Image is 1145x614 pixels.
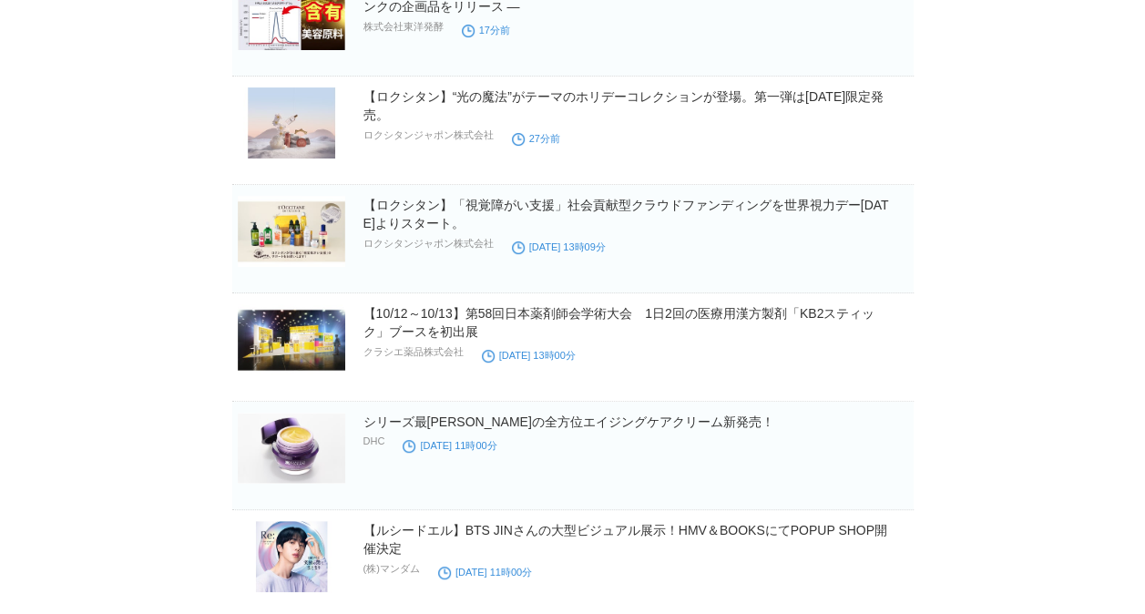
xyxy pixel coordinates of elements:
[363,89,884,122] a: 【ロクシタン】“光の魔法”がテーマのホリデーコレクションが登場。第一弾は[DATE]限定発売。
[403,440,496,451] time: [DATE] 11時00分
[363,128,494,142] p: ロクシタンジャポン株式会社
[238,521,345,592] img: 【ルシードエル】BTS JINさんの大型ビジュアル展示！HMV＆BOOKSにてPOPUP SHOP開催決定
[238,196,345,267] img: 【ロクシタン】「視覚障がい支援」社会貢献型クラウドファンディングを世界視力デー10月9日（木）よりスタート。
[238,87,345,159] img: 【ロクシタン】“光の魔法”がテーマのホリデーコレクションが登場。第一弾は2026年10月29日（水）限定発売。
[363,345,464,359] p: クラシエ薬品株式会社
[438,567,532,578] time: [DATE] 11時00分
[462,25,510,36] time: 17分前
[238,413,345,484] img: シリーズ最高峰の全方位エイジングケアクリーム新発売！
[363,523,887,556] a: 【ルシードエル】BTS JINさんの大型ビジュアル展示！HMV＆BOOKSにてPOPUP SHOP開催決定
[363,237,494,251] p: ロクシタンジャポン株式会社
[363,562,420,576] p: (株)マンダム
[363,414,774,429] a: シリーズ最[PERSON_NAME]の全方位エイジングケアクリーム新発売！
[363,198,889,230] a: 【ロクシタン】「視覚障がい支援」社会貢献型クラウドファンディングを世界視力デー[DATE]よりスタート。
[512,241,606,252] time: [DATE] 13時09分
[512,133,560,144] time: 27分前
[238,304,345,375] img: 【10/12～10/13】第58回日本薬剤師会学術大会 1日2回の医療用漢方製剤「KB2スティック」ブースを初出展
[363,20,444,34] p: 株式会社東洋発酵
[363,435,385,446] p: DHC
[363,306,875,339] a: 【10/12～10/13】第58回日本薬剤師会学術大会 1日2回の医療用漢方製剤「KB2スティック」ブースを初出展
[482,350,576,361] time: [DATE] 13時00分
